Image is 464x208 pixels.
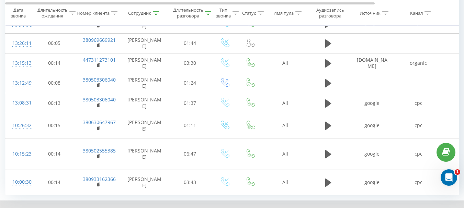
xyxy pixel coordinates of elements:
div: 13:26:11 [12,37,26,50]
td: google [349,93,395,113]
td: [PERSON_NAME] [121,138,169,170]
div: Дата звонка [5,7,31,19]
div: Аудиозапись разговора [314,7,347,19]
td: 03:43 [169,170,212,195]
a: 380969669921 [83,37,116,43]
td: 03:30 [169,53,212,73]
td: [PERSON_NAME] [121,53,169,73]
td: 00:08 [33,73,76,93]
div: Тип звонка [216,7,231,19]
td: 01:44 [169,33,212,53]
td: cpc [395,113,442,138]
a: 380630647967 [83,119,116,125]
td: cpc [395,170,442,195]
div: 10:15:23 [12,147,26,161]
div: 10:26:32 [12,119,26,132]
a: 380503306040 [83,96,116,103]
span: 1 [455,169,460,175]
div: 13:15:13 [12,57,26,70]
td: 00:14 [33,170,76,195]
div: Сотрудник [128,10,151,16]
a: 380933162366 [83,176,116,182]
td: 00:14 [33,53,76,73]
div: 13:12:49 [12,76,26,90]
div: Длительность ожидания [37,7,68,19]
td: All [263,53,308,73]
td: All [263,93,308,113]
td: [PERSON_NAME] [121,33,169,53]
td: google [349,113,395,138]
div: 10:00:30 [12,175,26,189]
div: 13:08:31 [12,96,26,110]
td: cpc [395,138,442,170]
td: 00:05 [33,33,76,53]
td: google [349,138,395,170]
td: 01:24 [169,73,212,93]
div: Номер клиента [77,10,110,16]
td: All [263,170,308,195]
td: [PERSON_NAME] [121,93,169,113]
td: google [349,170,395,195]
div: Статус [242,10,256,16]
td: [PERSON_NAME] [121,170,169,195]
td: [DOMAIN_NAME] [349,53,395,73]
div: Имя пула [273,10,294,16]
td: 00:13 [33,93,76,113]
a: 380502555385 [83,147,116,154]
div: Канал [410,10,423,16]
td: All [263,113,308,138]
td: 00:15 [33,113,76,138]
td: 06:47 [169,138,212,170]
td: [PERSON_NAME] [121,113,169,138]
a: 447311273101 [83,57,116,63]
a: 380503306040 [83,76,116,83]
td: organic [395,53,442,73]
td: 01:11 [169,113,212,138]
iframe: Intercom live chat [441,169,457,186]
div: Источник [360,10,381,16]
td: cpc [395,93,442,113]
td: [PERSON_NAME] [121,73,169,93]
div: Длительность разговора [173,7,203,19]
td: 00:14 [33,138,76,170]
td: All [263,138,308,170]
td: 01:37 [169,93,212,113]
